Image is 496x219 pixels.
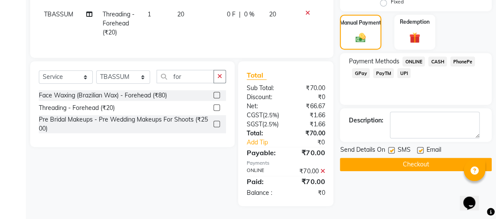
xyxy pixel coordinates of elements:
div: ( ) [240,120,286,129]
span: CGST [247,111,263,119]
span: Total [247,71,267,80]
div: ₹0 [293,138,331,147]
span: 2.5% [264,112,277,119]
span: Email [426,145,441,156]
div: Threading - Forehead (₹20) [39,103,115,113]
div: Payable: [240,147,286,158]
div: Paid: [240,176,286,187]
span: SGST [247,120,262,128]
span: Threading - Forehead (₹20) [103,10,135,36]
div: Net: [240,102,286,111]
div: ₹70.00 [286,147,332,158]
label: Manual Payment [340,19,381,27]
span: Send Details On [340,145,385,156]
span: GPay [352,68,370,78]
span: | [239,10,241,19]
span: 2.5% [264,121,277,128]
span: 20 [269,10,276,18]
div: ₹66.67 [286,102,332,111]
span: TBASSUM [44,10,73,18]
a: Add Tip [240,138,293,147]
span: 20 [177,10,184,18]
input: Search or Scan [157,70,214,83]
div: ₹1.66 [286,120,332,129]
div: ( ) [240,111,286,120]
span: PayTM [373,68,394,78]
span: SMS [397,145,410,156]
span: ONLINE [402,56,425,66]
div: ₹1.66 [286,111,332,120]
div: ₹0 [286,188,332,197]
div: ONLINE [240,167,286,176]
span: 1 [148,10,151,18]
div: ₹0 [286,93,332,102]
span: PhonePe [450,56,475,66]
div: ₹70.00 [286,84,332,93]
span: CASH [428,56,447,66]
div: ₹70.00 [286,176,332,187]
div: ₹70.00 [286,167,332,176]
div: Balance : [240,188,286,197]
span: UPI [397,68,411,78]
div: Payments [247,160,325,167]
img: _cash.svg [352,32,369,44]
div: Face Waxing (Brazilian Wax) - Forehead (₹80) [39,91,167,100]
div: ₹70.00 [286,129,332,138]
img: _gift.svg [406,31,424,45]
span: 0 % [244,10,254,19]
div: Pre Bridal Makeups - Pre Wedding Makeups For Shoots (₹2500) [39,115,210,133]
span: 0 F [227,10,235,19]
span: Payment Methods [348,57,399,66]
div: Sub Total: [240,84,286,93]
iframe: chat widget [460,185,487,210]
button: Checkout [340,158,492,171]
div: Description: [348,116,383,125]
div: Total: [240,129,286,138]
div: Discount: [240,93,286,102]
label: Redemption [400,18,430,26]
